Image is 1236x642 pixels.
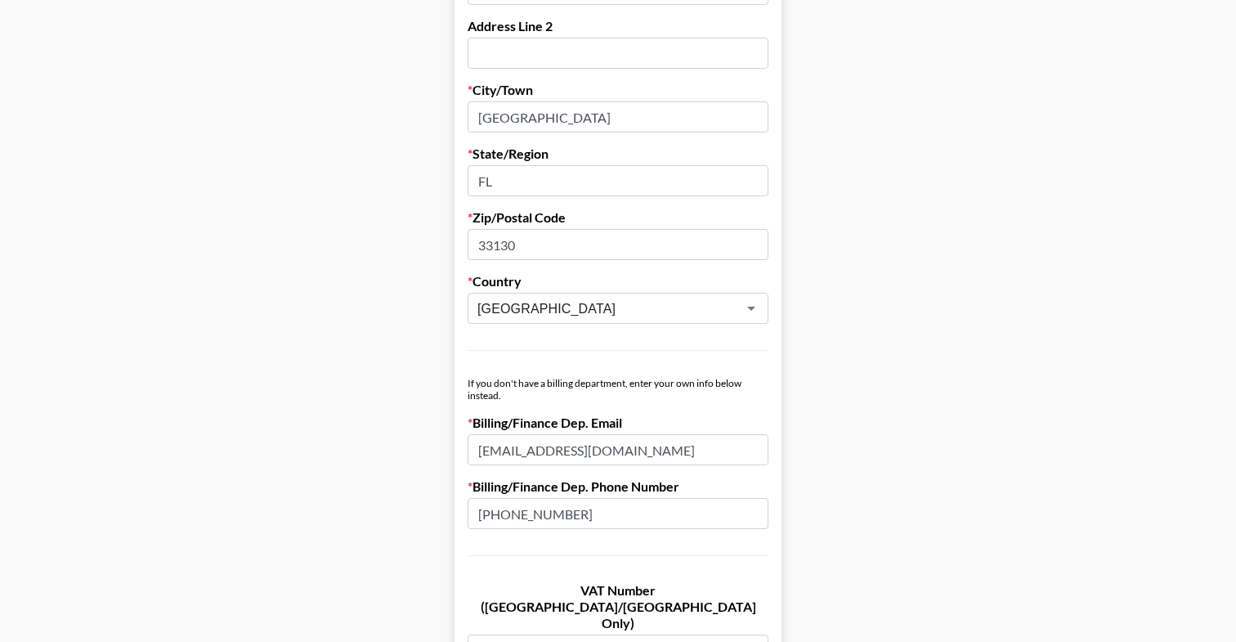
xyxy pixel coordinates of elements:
[468,377,768,402] div: If you don't have a billing department, enter your own info below instead.
[740,297,763,320] button: Open
[468,415,768,431] label: Billing/Finance Dep. Email
[468,582,768,631] label: VAT Number ([GEOGRAPHIC_DATA]/[GEOGRAPHIC_DATA] Only)
[468,209,768,226] label: Zip/Postal Code
[468,82,768,98] label: City/Town
[468,146,768,162] label: State/Region
[468,478,768,495] label: Billing/Finance Dep. Phone Number
[468,273,768,290] label: Country
[468,18,768,34] label: Address Line 2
